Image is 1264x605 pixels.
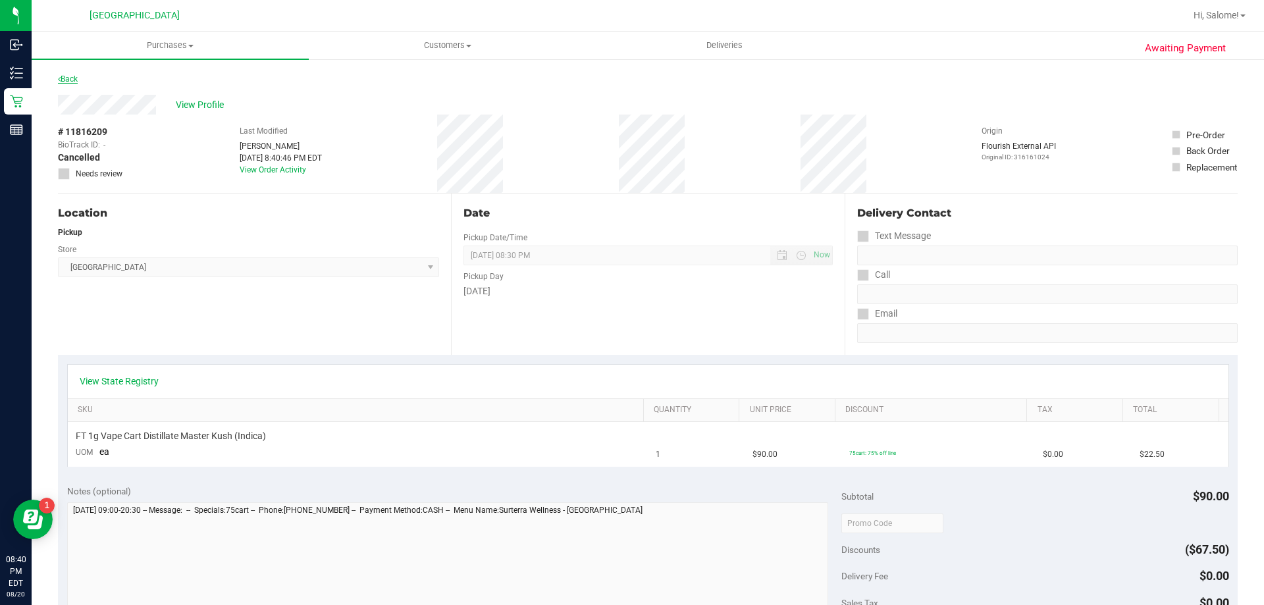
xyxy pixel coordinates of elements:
input: Format: (999) 999-9999 [857,246,1238,265]
div: Location [58,205,439,221]
label: Pickup Date/Time [463,232,527,244]
span: Notes (optional) [67,486,131,496]
span: $0.00 [1199,569,1229,583]
input: Format: (999) 999-9999 [857,284,1238,304]
span: Customers [309,39,585,51]
a: View State Registry [80,375,159,388]
span: Deliveries [689,39,760,51]
a: Back [58,74,78,84]
div: Replacement [1186,161,1237,174]
a: Discount [845,405,1022,415]
inline-svg: Inbound [10,38,23,51]
span: View Profile [176,98,228,112]
a: Deliveries [586,32,863,59]
span: BioTrack ID: [58,139,100,151]
div: [DATE] [463,284,832,298]
p: 08:40 PM EDT [6,554,26,589]
label: Email [857,304,897,323]
span: Discounts [841,538,880,562]
span: Cancelled [58,151,100,165]
span: $90.00 [752,448,777,461]
p: 08/20 [6,589,26,599]
a: Customers [309,32,586,59]
span: Hi, Salome! [1194,10,1239,20]
div: Date [463,205,832,221]
span: Needs review [76,168,122,180]
span: 1 [656,448,660,461]
div: [PERSON_NAME] [240,140,322,152]
a: Total [1133,405,1213,415]
label: Pickup Day [463,271,504,282]
inline-svg: Retail [10,95,23,108]
span: $90.00 [1193,489,1229,503]
div: Flourish External API [982,140,1056,162]
strong: Pickup [58,228,82,237]
a: View Order Activity [240,165,306,174]
span: FT 1g Vape Cart Distillate Master Kush (Indica) [76,430,266,442]
span: $22.50 [1140,448,1165,461]
div: Back Order [1186,144,1230,157]
span: # 11816209 [58,125,107,139]
input: Promo Code [841,513,943,533]
inline-svg: Inventory [10,66,23,80]
iframe: Resource center unread badge [39,498,55,513]
iframe: Resource center [13,500,53,539]
span: ea [99,446,109,457]
span: ($67.50) [1185,542,1229,556]
div: Delivery Contact [857,205,1238,221]
a: Quantity [654,405,734,415]
span: [GEOGRAPHIC_DATA] [90,10,180,21]
label: Text Message [857,226,931,246]
span: 75cart: 75% off line [849,450,896,456]
span: UOM [76,448,93,457]
p: Original ID: 316161024 [982,152,1056,162]
label: Origin [982,125,1003,137]
div: [DATE] 8:40:46 PM EDT [240,152,322,164]
span: - [103,139,105,151]
label: Call [857,265,890,284]
span: Purchases [32,39,309,51]
span: Awaiting Payment [1145,41,1226,56]
span: $0.00 [1043,448,1063,461]
label: Store [58,244,76,255]
label: Last Modified [240,125,288,137]
a: Tax [1038,405,1118,415]
span: Subtotal [841,491,874,502]
span: Delivery Fee [841,571,888,581]
a: Unit Price [750,405,830,415]
a: SKU [78,405,638,415]
div: Pre-Order [1186,128,1225,142]
a: Purchases [32,32,309,59]
inline-svg: Reports [10,123,23,136]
